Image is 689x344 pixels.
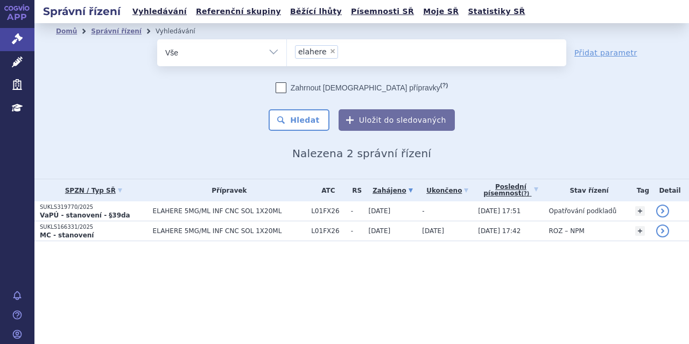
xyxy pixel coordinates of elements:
[56,27,77,35] a: Domů
[287,4,345,19] a: Běžící lhůty
[351,207,363,215] span: -
[549,207,617,215] span: Opatřování podkladů
[574,47,637,58] a: Přidat parametr
[153,207,306,215] span: ELAHERE 5MG/ML INF CNC SOL 1X20ML
[465,4,528,19] a: Statistiky SŘ
[156,23,209,39] li: Vyhledávání
[153,227,306,235] span: ELAHERE 5MG/ML INF CNC SOL 1X20ML
[329,48,336,54] span: ×
[276,82,448,93] label: Zahrnout [DEMOGRAPHIC_DATA] přípravky
[269,109,329,131] button: Hledat
[440,82,448,89] abbr: (?)
[369,227,391,235] span: [DATE]
[478,207,521,215] span: [DATE] 17:51
[40,183,147,198] a: SPZN / Typ SŘ
[339,109,455,131] button: Uložit do sledovaných
[40,231,94,239] strong: MC - stanovení
[40,203,147,211] p: SUKLS319770/2025
[478,179,543,201] a: Poslednípísemnost(?)
[193,4,284,19] a: Referenční skupiny
[420,4,462,19] a: Moje SŘ
[630,179,651,201] th: Tag
[422,227,444,235] span: [DATE]
[346,179,363,201] th: RS
[91,27,142,35] a: Správní řízení
[651,179,689,201] th: Detail
[40,223,147,231] p: SUKLS166331/2025
[544,179,630,201] th: Stav řízení
[147,179,306,201] th: Přípravek
[129,4,190,19] a: Vyhledávání
[298,48,327,55] span: elahere
[369,183,417,198] a: Zahájeno
[34,4,129,19] h2: Správní řízení
[478,227,521,235] span: [DATE] 17:42
[635,226,645,236] a: +
[635,206,645,216] a: +
[422,183,473,198] a: Ukončeno
[306,179,346,201] th: ATC
[521,191,529,197] abbr: (?)
[348,4,417,19] a: Písemnosti SŘ
[422,207,424,215] span: -
[292,147,431,160] span: Nalezena 2 správní řízení
[311,207,346,215] span: L01FX26
[351,227,363,235] span: -
[311,227,346,235] span: L01FX26
[656,224,669,237] a: detail
[341,45,347,58] input: elahere
[656,205,669,217] a: detail
[549,227,585,235] span: ROZ – NPM
[40,212,130,219] strong: VaPÚ - stanovení - §39da
[369,207,391,215] span: [DATE]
